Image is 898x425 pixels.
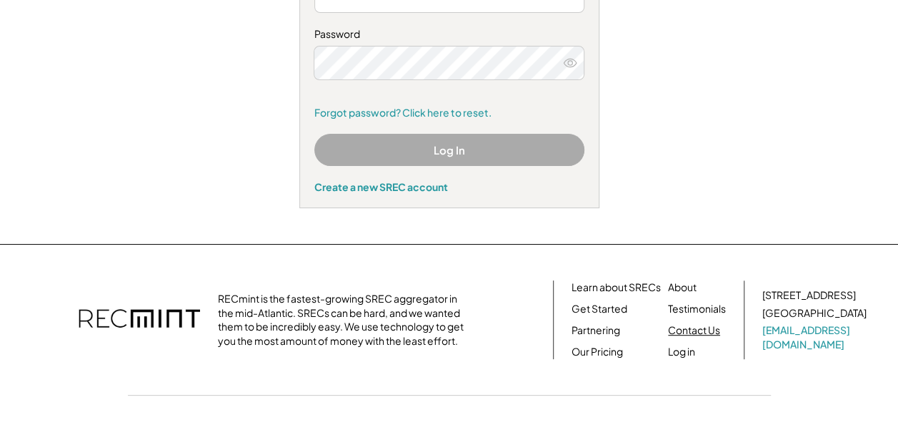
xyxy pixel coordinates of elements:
div: RECmint is the fastest-growing SREC aggregator in the mid-Atlantic. SRECs can be hard, and we wan... [218,292,472,348]
img: recmint-logotype%403x.png [79,295,200,345]
div: [GEOGRAPHIC_DATA] [762,306,867,321]
div: Create a new SREC account [314,180,584,193]
a: [EMAIL_ADDRESS][DOMAIN_NAME] [762,323,869,351]
a: Testimonials [668,302,726,316]
button: Log In [314,134,584,166]
div: Password [314,27,584,41]
a: Partnering [572,323,620,338]
a: Learn about SRECs [572,280,661,295]
div: [STREET_ADDRESS] [762,288,856,303]
a: Contact Us [668,323,720,338]
a: Log in [668,345,695,359]
a: Get Started [572,302,627,316]
a: Forgot password? Click here to reset. [314,106,584,120]
a: Our Pricing [572,345,623,359]
a: About [668,280,697,295]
